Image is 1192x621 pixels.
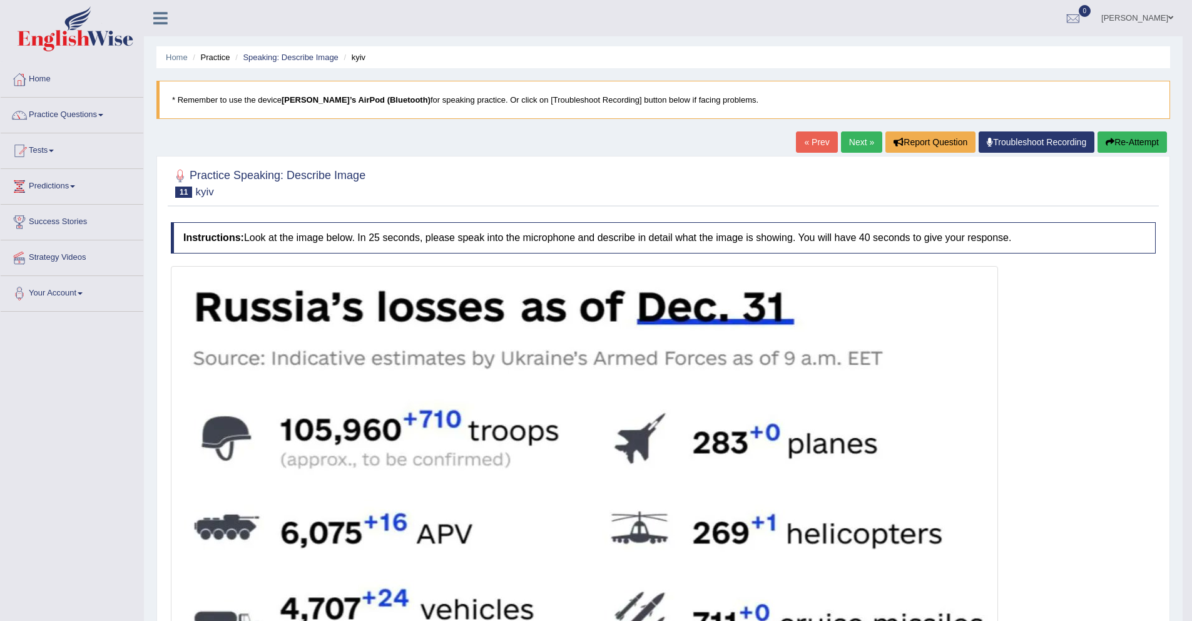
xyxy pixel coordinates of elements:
[1079,5,1091,17] span: 0
[190,51,230,63] li: Practice
[796,131,837,153] a: « Prev
[156,81,1170,119] blockquote: * Remember to use the device for speaking practice. Or click on [Troubleshoot Recording] button b...
[1,205,143,236] a: Success Stories
[1,62,143,93] a: Home
[979,131,1094,153] a: Troubleshoot Recording
[1,98,143,129] a: Practice Questions
[166,53,188,62] a: Home
[171,222,1156,254] h4: Look at the image below. In 25 seconds, please speak into the microphone and describe in detail w...
[841,131,882,153] a: Next »
[171,167,365,198] h2: Practice Speaking: Describe Image
[340,51,365,63] li: kyiv
[1,240,143,272] a: Strategy Videos
[1,169,143,200] a: Predictions
[195,186,213,198] small: kyiv
[1,133,143,165] a: Tests
[243,53,338,62] a: Speaking: Describe Image
[175,187,192,198] span: 11
[1,276,143,307] a: Your Account
[1098,131,1167,153] button: Re-Attempt
[183,232,244,243] b: Instructions:
[282,95,430,105] b: [PERSON_NAME]’s AirPod (Bluetooth)
[885,131,976,153] button: Report Question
